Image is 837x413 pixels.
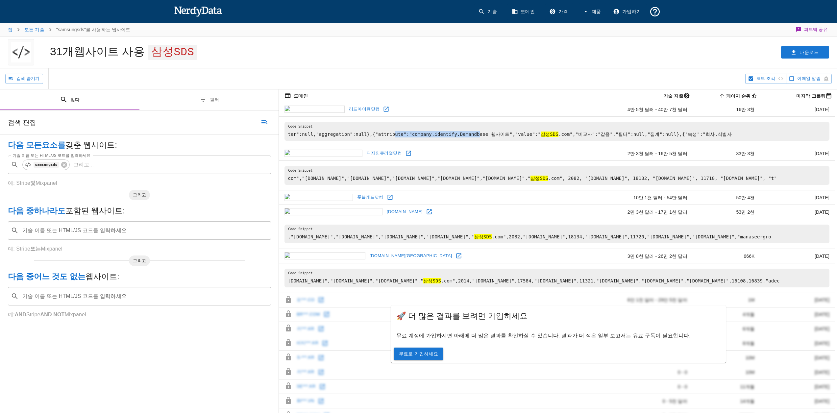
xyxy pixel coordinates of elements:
font: Mixpanel [65,312,86,317]
font: 포함된 웹사이트 [65,206,123,215]
a: 도메인 [507,3,540,20]
img: 0.jpg [24,161,32,169]
font: 그리고 [133,258,146,263]
font: 다음 중 [8,272,34,281]
a: 가격 [545,3,573,20]
a: 새 창에서 futbolred.com 열기 [385,192,395,202]
font: 리드아이큐닷컴 [349,107,380,111]
a: [DOMAIN_NAME][GEOGRAPHIC_DATA] [368,251,454,261]
button: 새로 추가된 웹사이트를 추적하고 이메일 알림을 받으려면 가입하세요. [786,74,832,84]
font: 다음 모든 [8,140,42,149]
font: Mixpanel [41,246,62,252]
font: 삼성SDS [423,278,441,283]
font: 디자인큐리얼닷컴 [367,151,402,156]
font: 무료로 가입하세요 [399,351,438,356]
font: 이메일 알림 [797,76,821,81]
button: 다운로드 [781,46,829,59]
font: 기술 이름 또는 HTML/JS 코드를 입력하세요 [12,153,91,158]
font: 4만 5천 달러 - 40만 7천 달러 [628,107,687,112]
font: 그리고 [133,192,146,197]
font: 삼성SDS [530,176,548,181]
font: 가입하기 [622,9,641,14]
a: 모든 기술 [24,27,44,32]
font: : [115,140,117,149]
a: [DOMAIN_NAME] [385,207,424,217]
font: AND NOT [40,312,65,317]
img: futbolred.com 아이콘 [284,194,353,201]
a: 리드아이큐닷컴 [347,104,382,114]
a: 새 창에서 designcurial.com 열기 [404,148,413,158]
font: 코드 조각 [756,76,775,81]
font: 페이지 순위 [726,93,751,99]
font: 검색 편집 [8,119,36,126]
font: .com", 2082, "[DOMAIN_NAME]", 18132, "[DOMAIN_NAME]", 11718, "[DOMAIN_NAME]", "t" [548,176,777,181]
font: 50만 4천 [736,195,754,200]
font: [DATE] [815,107,829,112]
font: 16만 3천 [736,107,754,112]
button: 검색 숨기기 [5,74,43,84]
img: "삼성SDS" 로고 [11,39,31,65]
font: 삼성SDS [474,234,492,239]
img: leadiq.com 아이콘 [284,106,344,113]
font: 10만 1천 달러 - 54만 달러 [633,195,687,200]
font: AND [15,312,26,317]
nav: 빵가루 [8,23,131,36]
font: 🚀 더 많은 결과를 보려면 가입하세요 [396,311,528,320]
font: 예: [8,312,15,317]
font: ... [89,162,94,167]
font: 검색 숨기기 [16,76,40,81]
font: .com",2082,"[DOMAIN_NAME]",18134,"[DOMAIN_NAME]",11720,"[DOMAIN_NAME]","[DOMAIN_NAME]","manaseergro [492,234,771,239]
span: 등록된 도메인 이름(예: "nerdydata.com") [284,92,308,100]
a: 기술 [474,3,502,20]
a: 디자인큐리얼닷컴 [365,148,404,158]
span: 도메인의 백링크를 기반으로 한 페이지 인기 순위입니다. 숫자가 작을수록 인기 있는 도메인입니다. [718,92,760,100]
font: 31개 [50,45,74,58]
a: 새 창에서 businesscar.co.uk 열기 [454,251,464,261]
font: 및 [30,180,36,186]
font: 마지막 크롤링 [796,93,825,99]
font: : [123,206,125,215]
font: [DATE] [815,254,829,259]
font: 도메인 [294,93,308,99]
img: arena-international.com 아이콘 [284,208,382,215]
font: 피드백 공유 [804,27,827,32]
font: : [117,272,119,281]
font: 또는 [30,246,41,252]
font: 2만 3천 달러 - 16만 5천 달러 [628,151,687,156]
a: 새 창에서 leadiq.com 열기 [381,104,391,114]
button: 코드 조각 숨기기 [745,74,786,84]
font: 다음 중 [8,206,34,215]
font: 가격 [558,9,568,14]
font: [DOMAIN_NAME]","[DOMAIN_NAME]","[DOMAIN_NAME]"," [288,278,423,283]
font: 그리고 [73,162,89,167]
font: 예: Stripe [8,246,30,252]
span: 이 웹사이트가 성공적으로 크롤링된 가장 최근 날짜 [788,92,835,100]
font: 53만 2천 [736,209,754,215]
font: 기술 [487,9,497,14]
font: "samsungsds"를 사용하는 웹사이트 [56,27,131,32]
font: [DOMAIN_NAME][GEOGRAPHIC_DATA] [370,253,452,258]
span: 코드 조각 숨기기 [756,75,775,83]
font: [DOMAIN_NAME] [387,209,423,214]
a: 무료로 가입하세요 [394,348,444,360]
font: com","[DOMAIN_NAME]","[DOMAIN_NAME]","[DOMAIN_NAME]","[DOMAIN_NAME]","[DOMAIN_NAME]"," [288,176,530,181]
font: 웹사이트 [86,272,117,281]
font: .com","비교자":"같음","필터":null,"집계":null},{"속성":"회사.식별자 [558,132,732,137]
font: 다운로드 [800,50,819,55]
a: 가입하기 [609,3,647,20]
font: 갖춘 웹사이트 [65,140,115,149]
code: samsungsds [34,162,59,167]
font: 기술 지출 [663,93,683,99]
span: 새로 추가된 웹사이트를 추적하고 이메일 알림을 받으려면 가입하세요. [797,75,821,83]
font: 어느 것도 없는 [34,272,86,281]
font: 삼성SDS [541,132,558,137]
a: 새 창에서 arena-international.com 열기 [424,207,434,217]
font: [DATE] [815,151,829,156]
font: .com",2014,"[DOMAIN_NAME]",17584,"[DOMAIN_NAME]",11321,"[DOMAIN_NAME]","[DOMAIN_NAME]","[DOMAIN_N... [441,278,779,283]
font: 무료 계정에 가입하시면 아래에 더 많은 결과를 확인하실 수 있습니다. 결과가 더 적은 일부 보고서는 유료 구독이 필요합니다. [396,333,691,338]
span: 각 웹페이지의 연간 기술 지출 추정 최소 및 최대치는 기술 스택의 무료, 프리미엄, 유료 플랜을 기준으로 합니다. [655,92,693,100]
font: 찾다 [70,97,80,102]
a: 풋볼레드닷컴 [356,192,385,203]
font: ter":null,"aggregation":null},{"attribute":"company.identify.Demandbase 웹사이트","value":" [288,132,541,137]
